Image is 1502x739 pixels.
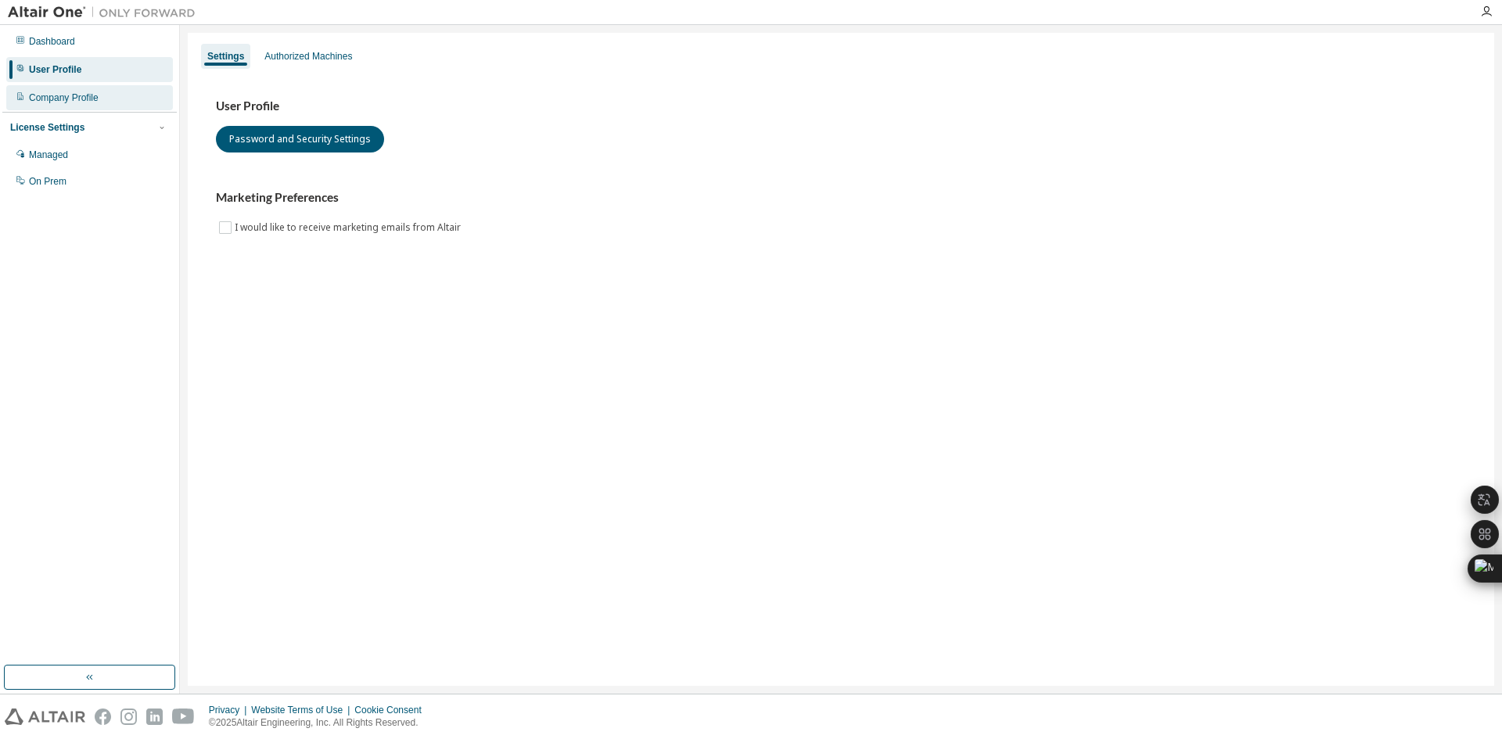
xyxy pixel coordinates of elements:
div: Settings [207,50,244,63]
button: Password and Security Settings [216,126,384,152]
div: Authorized Machines [264,50,352,63]
div: License Settings [10,121,84,134]
label: I would like to receive marketing emails from Altair [235,218,464,237]
img: instagram.svg [120,709,137,725]
p: © 2025 Altair Engineering, Inc. All Rights Reserved. [209,716,431,730]
div: Cookie Consent [354,704,430,716]
div: On Prem [29,175,66,188]
div: Company Profile [29,91,99,104]
img: facebook.svg [95,709,111,725]
h3: Marketing Preferences [216,190,1466,206]
div: Managed [29,149,68,161]
img: linkedin.svg [146,709,163,725]
div: Website Terms of Use [251,704,354,716]
h3: User Profile [216,99,1466,114]
div: Dashboard [29,35,75,48]
div: Privacy [209,704,251,716]
img: altair_logo.svg [5,709,85,725]
div: User Profile [29,63,81,76]
img: Altair One [8,5,203,20]
img: youtube.svg [172,709,195,725]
